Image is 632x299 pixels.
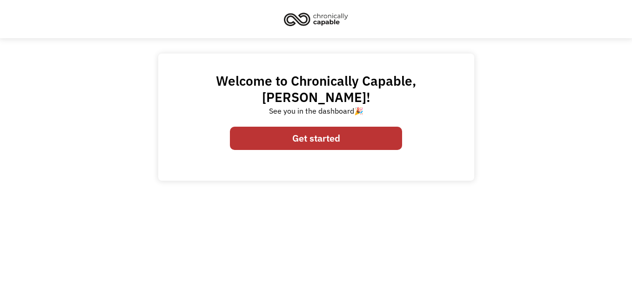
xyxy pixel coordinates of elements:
[230,122,402,155] form: Email Form
[269,105,363,116] div: See you in the dashboard
[168,73,465,105] h2: Welcome to Chronically Capable, !
[354,106,363,116] a: 🎉
[281,9,351,29] img: Chronically Capable logo
[230,127,402,150] a: Get started
[262,88,366,106] span: [PERSON_NAME]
